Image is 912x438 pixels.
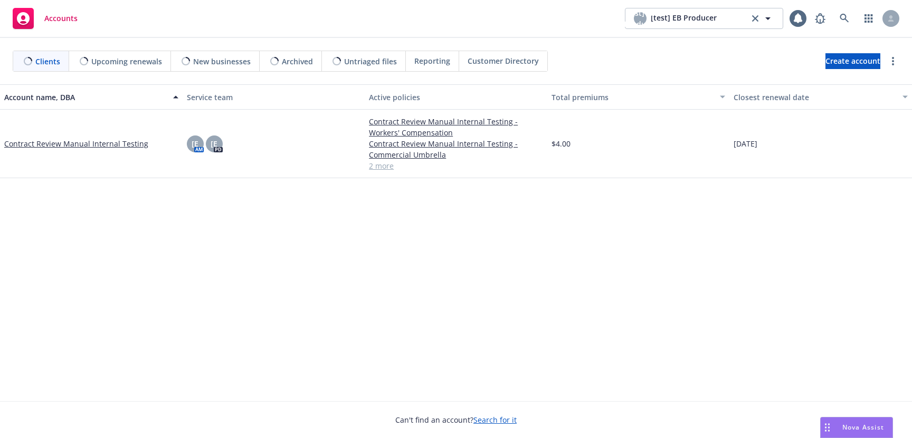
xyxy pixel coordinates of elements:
[395,414,517,425] span: Can't find an account?
[4,92,167,103] div: Account name, DBA
[369,92,543,103] div: Active policies
[825,53,880,69] a: Create account
[547,84,730,110] button: Total premiums
[44,14,78,23] span: Accounts
[369,160,543,171] a: 2 more
[193,56,251,67] span: New businesses
[734,138,757,149] span: [DATE]
[749,12,762,25] a: clear selection
[810,8,831,29] a: Report a Bug
[825,51,880,71] span: Create account
[624,7,657,30] span: [test] EB Producer
[369,116,543,138] a: Contract Review Manual Internal Testing - Workers' Compensation
[414,55,450,66] span: Reporting
[4,138,148,149] a: Contract Review Manual Internal Testing
[369,138,543,160] a: Contract Review Manual Internal Testing - Commercial Umbrella
[858,8,879,29] a: Switch app
[729,84,912,110] button: Closest renewal date
[183,84,365,110] button: Service team
[842,423,884,432] span: Nova Assist
[552,138,571,149] span: $4.00
[35,56,60,67] span: Clients
[468,55,539,66] span: Customer Directory
[282,56,313,67] span: Archived
[192,138,198,149] span: [E
[887,55,899,67] a: more
[365,84,547,110] button: Active policies
[820,417,893,438] button: Nova Assist
[344,56,397,67] span: Untriaged files
[91,56,162,67] span: Upcoming renewals
[187,92,361,103] div: Service team
[734,92,896,103] div: Closest renewal date
[8,4,82,33] a: Accounts
[211,138,217,149] span: [E
[651,12,717,25] span: [test] EB Producer
[473,415,517,425] a: Search for it
[834,8,855,29] a: Search
[625,8,783,29] button: [test] EB Producer[test] EB Producerclear selection
[821,417,834,437] div: Drag to move
[552,92,714,103] div: Total premiums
